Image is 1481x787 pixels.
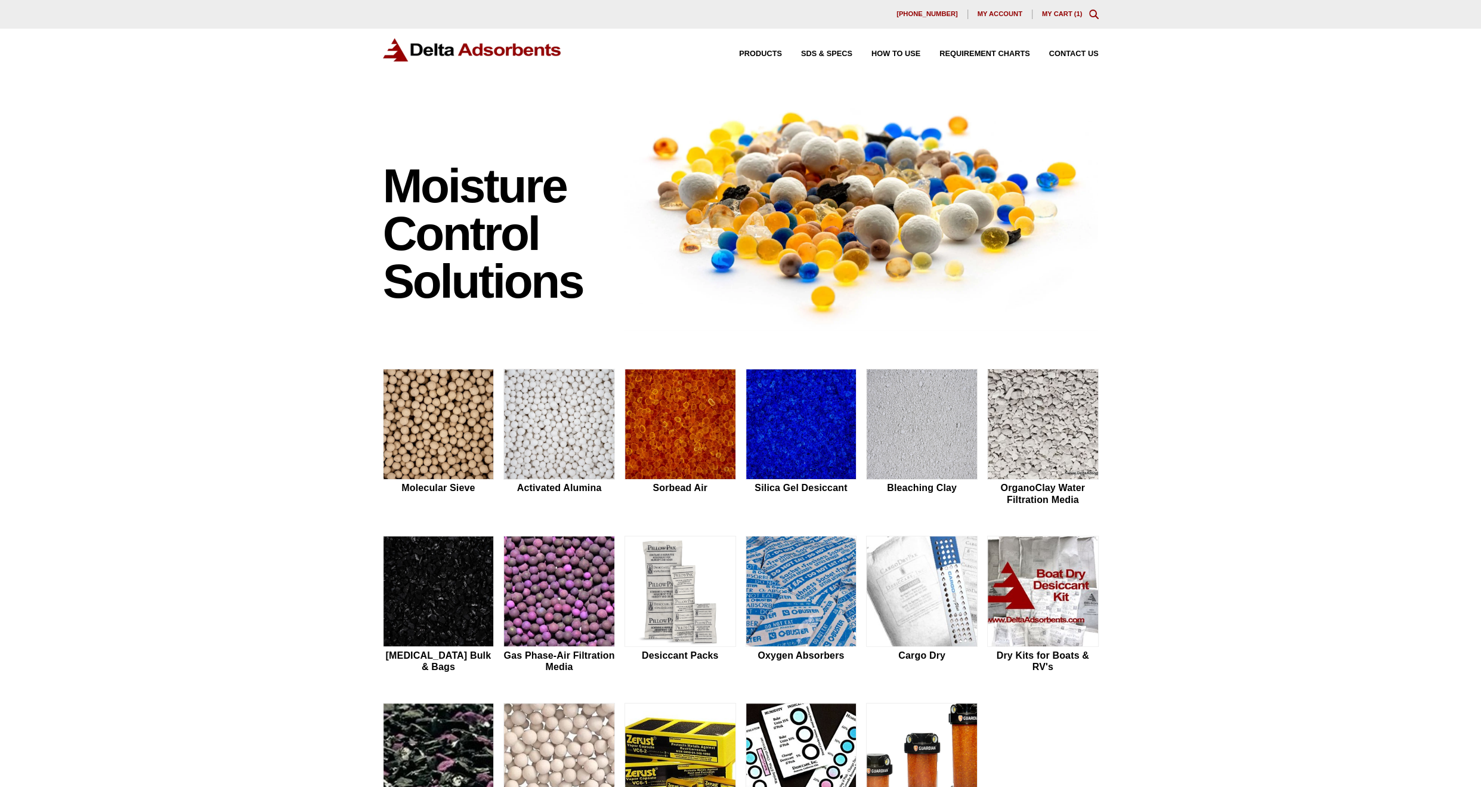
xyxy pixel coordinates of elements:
a: OrganoClay Water Filtration Media [987,369,1099,507]
span: 1 [1076,10,1080,17]
h2: Desiccant Packs [624,650,736,661]
h2: Activated Alumina [503,482,615,493]
a: [PHONE_NUMBER] [887,10,968,19]
a: Dry Kits for Boats & RV's [987,536,1099,674]
img: Image [624,90,1099,331]
span: Requirement Charts [939,50,1029,58]
h1: Moisture Control Solutions [383,162,613,305]
span: [PHONE_NUMBER] [896,11,958,17]
h2: Dry Kits for Boats & RV's [987,650,1099,672]
h2: Bleaching Clay [866,482,978,493]
h2: Oxygen Absorbers [746,650,857,661]
h2: Sorbead Air [624,482,736,493]
a: Cargo Dry [866,536,978,674]
img: Delta Adsorbents [383,38,562,61]
h2: Silica Gel Desiccant [746,482,857,493]
a: Sorbead Air [624,369,736,507]
a: Requirement Charts [920,50,1029,58]
a: [MEDICAL_DATA] Bulk & Bags [383,536,494,674]
h2: Gas Phase-Air Filtration Media [503,650,615,672]
a: Contact Us [1030,50,1099,58]
a: Oxygen Absorbers [746,536,857,674]
span: SDS & SPECS [801,50,852,58]
a: Silica Gel Desiccant [746,369,857,507]
a: SDS & SPECS [782,50,852,58]
a: Molecular Sieve [383,369,494,507]
h2: OrganoClay Water Filtration Media [987,482,1099,505]
span: Products [739,50,782,58]
span: Contact Us [1049,50,1099,58]
a: Bleaching Clay [866,369,978,507]
a: Activated Alumina [503,369,615,507]
span: How to Use [871,50,920,58]
h2: [MEDICAL_DATA] Bulk & Bags [383,650,494,672]
a: How to Use [852,50,920,58]
span: My account [978,11,1022,17]
h2: Cargo Dry [866,650,978,661]
div: Toggle Modal Content [1089,10,1099,19]
a: My account [968,10,1032,19]
a: Products [720,50,782,58]
a: Desiccant Packs [624,536,736,674]
a: My Cart (1) [1042,10,1083,17]
a: Gas Phase-Air Filtration Media [503,536,615,674]
h2: Molecular Sieve [383,482,494,493]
